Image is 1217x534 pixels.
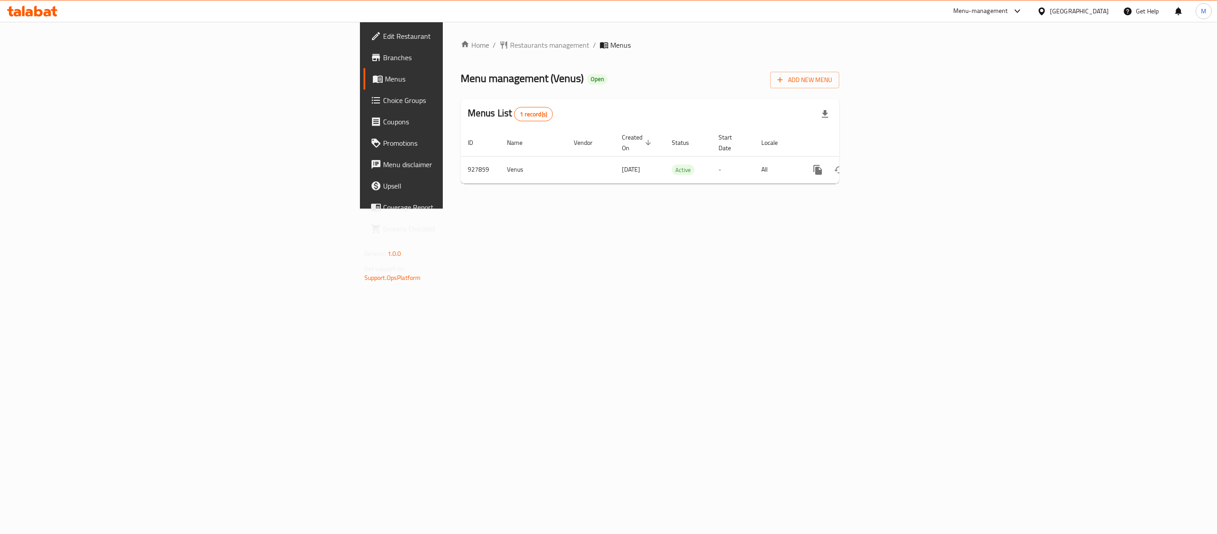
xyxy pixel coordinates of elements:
[385,74,556,84] span: Menus
[610,40,631,50] span: Menus
[383,116,556,127] span: Coupons
[363,132,563,154] a: Promotions
[363,197,563,218] a: Coverage Report
[514,107,553,121] div: Total records count
[587,75,608,83] span: Open
[777,74,832,86] span: Add New Menu
[672,137,701,148] span: Status
[461,129,900,184] table: enhanced table
[363,25,563,47] a: Edit Restaurant
[383,138,556,148] span: Promotions
[461,68,584,88] span: Menu management ( Venus )
[363,111,563,132] a: Coupons
[515,110,552,119] span: 1 record(s)
[383,31,556,41] span: Edit Restaurant
[363,68,563,90] a: Menus
[363,47,563,68] a: Branches
[364,248,386,259] span: Version:
[507,137,534,148] span: Name
[383,181,556,191] span: Upsell
[593,40,596,50] li: /
[622,132,654,153] span: Created On
[363,218,563,239] a: Grocery Checklist
[622,164,640,175] span: [DATE]
[829,159,850,181] button: Change Status
[468,137,485,148] span: ID
[364,263,405,275] span: Get support on:
[770,72,839,88] button: Add New Menu
[364,272,421,283] a: Support.OpsPlatform
[761,137,789,148] span: Locale
[1201,6,1206,16] span: M
[383,159,556,170] span: Menu disclaimer
[672,164,694,175] div: Active
[363,90,563,111] a: Choice Groups
[800,129,900,156] th: Actions
[383,95,556,106] span: Choice Groups
[754,156,800,183] td: All
[574,137,604,148] span: Vendor
[468,107,553,121] h2: Menus List
[807,159,829,181] button: more
[363,175,563,197] a: Upsell
[363,154,563,175] a: Menu disclaimer
[461,40,840,50] nav: breadcrumb
[587,74,608,85] div: Open
[388,248,401,259] span: 1.0.0
[383,223,556,234] span: Grocery Checklist
[383,52,556,63] span: Branches
[672,165,694,175] span: Active
[711,156,754,183] td: -
[719,132,743,153] span: Start Date
[953,6,1008,16] div: Menu-management
[814,103,836,125] div: Export file
[1050,6,1109,16] div: [GEOGRAPHIC_DATA]
[383,202,556,213] span: Coverage Report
